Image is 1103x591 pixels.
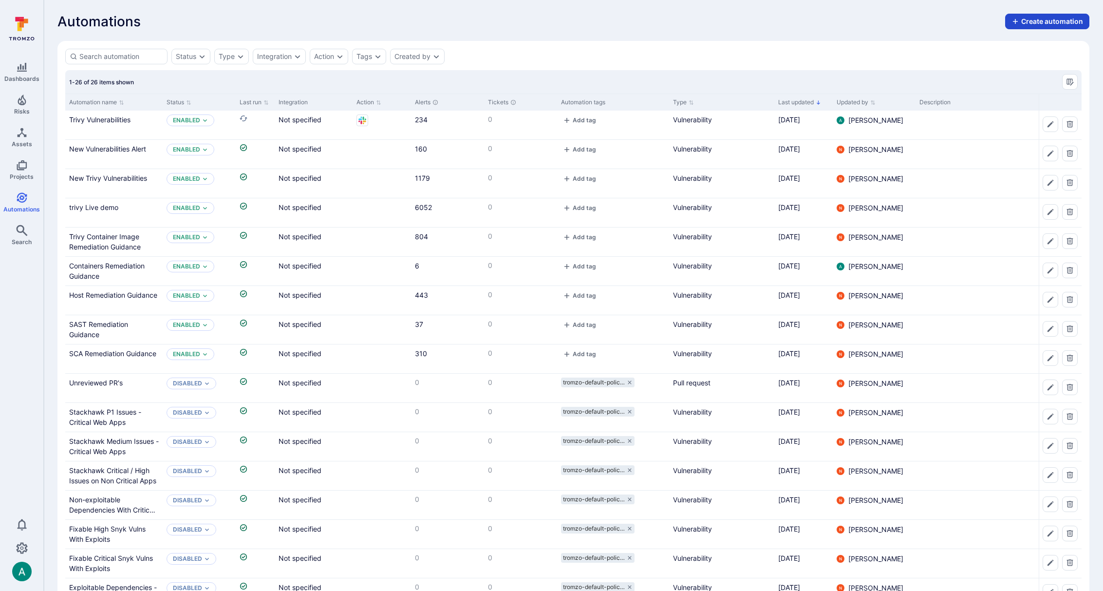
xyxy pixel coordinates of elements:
a: [PERSON_NAME] [837,466,903,476]
a: [PERSON_NAME] [837,115,903,125]
button: Enabled [173,116,200,124]
div: Cell for Last run [236,169,275,198]
div: Neeren Patki [837,438,844,446]
button: Delete automation [1062,204,1078,220]
div: Alerts [415,98,480,107]
button: Sort by Updated by [837,98,876,106]
a: Stackhawk Medium Issues - Critical Web Apps [69,437,159,456]
span: tromzo-default-polic … [563,437,625,445]
button: Expand dropdown [202,117,208,123]
div: tags-cell- [561,144,665,156]
span: [PERSON_NAME] [848,115,903,125]
span: Assets [12,140,32,148]
img: ACg8ocIprwjrgDQnDsNSk9Ghn5p5-B8DpAKWoJ5Gi9syOE4K59tr4Q=s96-c [837,526,844,534]
div: Neeren Patki [837,555,844,563]
button: Disabled [173,526,202,534]
button: Edit automation [1043,438,1058,454]
div: Tickets [488,98,553,107]
button: Expand dropdown [294,53,301,60]
button: Enabled [173,146,200,153]
a: trivy Live demo [69,203,118,211]
div: Neeren Patki [837,204,844,212]
p: Disabled [173,409,202,417]
a: [PERSON_NAME] [837,291,903,301]
div: Cell for Type [669,140,774,169]
button: Enabled [173,233,200,241]
button: Edit automation [1043,467,1058,483]
button: Sort by Last run [240,98,269,106]
div: Cell for Status [163,111,236,139]
button: Created by [394,53,430,60]
button: create-automation-button [1005,14,1089,29]
div: tromzo-default-policy [561,524,635,534]
img: ACg8ocIprwjrgDQnDsNSk9Ghn5p5-B8DpAKWoJ5Gi9syOE4K59tr4Q=s96-c [837,438,844,446]
p: Enabled [173,321,200,329]
span: [PERSON_NAME] [848,437,903,447]
div: Cell for Last updated [774,111,833,139]
div: Neeren Patki [837,467,844,475]
a: 234 [415,115,428,124]
button: Edit automation [1043,321,1058,337]
a: [PERSON_NAME] [837,496,903,505]
span: tromzo-default-polic … [563,496,625,503]
span: tromzo-default-polic … [563,583,625,591]
div: Cell for Action [353,140,411,169]
button: Edit automation [1043,146,1058,161]
a: [PERSON_NAME] [837,145,903,154]
div: Cell for Automation tags [557,140,669,169]
button: Delete automation [1062,350,1078,366]
a: Host Remediation Guidance [69,291,157,299]
div: Cell for Automation name [65,140,163,169]
button: Edit automation [1043,233,1058,249]
a: Fixable High Snyk Vulns With Exploits [69,525,146,543]
div: Cell for Tickets [484,169,557,198]
button: Disabled [173,496,202,504]
div: Neeren Patki [837,321,844,329]
span: [DATE] [778,145,800,153]
img: ACg8ocIprwjrgDQnDsNSk9Ghn5p5-B8DpAKWoJ5Gi9syOE4K59tr4Q=s96-c [837,350,844,358]
a: SAST Remediation Guidance [69,320,128,339]
button: Disabled [173,438,202,446]
button: Delete automation [1062,233,1078,249]
button: Sort by Action [356,98,381,106]
div: type filter [214,49,249,64]
button: Integration [257,53,292,60]
div: Automation tags [561,98,665,107]
div: tromzo-default-policy [561,553,635,563]
span: tromzo-default-polic … [563,554,625,562]
span: Dashboards [4,75,39,82]
button: Edit automation [1043,292,1058,307]
button: add tag [561,292,598,299]
div: Cell for Last run [236,111,275,139]
div: tromzo-default-policy [561,378,635,387]
button: add tag [561,175,598,182]
div: Action [314,53,334,60]
div: Cell for Description [916,140,1056,169]
span: Projects [10,173,34,180]
p: Vulnerability [673,144,770,154]
div: Cell for Updated by [833,140,916,169]
img: ACg8ocIprwjrgDQnDsNSk9Ghn5p5-B8DpAKWoJ5Gi9syOE4K59tr4Q=s96-c [837,555,844,563]
button: Edit automation [1043,350,1058,366]
button: Expand dropdown [237,53,244,60]
button: Disabled [173,380,202,387]
button: Expand dropdown [204,497,210,503]
div: Cell for Action [353,169,411,198]
button: Type [219,53,235,60]
button: Enabled [173,263,200,270]
div: Cell for Status [163,169,236,198]
button: Expand dropdown [204,381,210,386]
button: Sort by Automation name [69,98,124,106]
button: Delete automation [1062,146,1078,161]
a: New Trivy Vulnerabilities [69,174,147,182]
div: Tags [356,53,372,60]
p: Disabled [173,467,202,475]
button: Delete automation [1062,496,1078,512]
a: [PERSON_NAME] [837,174,903,184]
a: Stackhawk Critical / High Issues on Non Critical Apps [69,466,156,485]
button: Expand dropdown [202,234,208,240]
span: tromzo-default-polic … [563,379,625,386]
div: Cell for Type [669,111,774,139]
